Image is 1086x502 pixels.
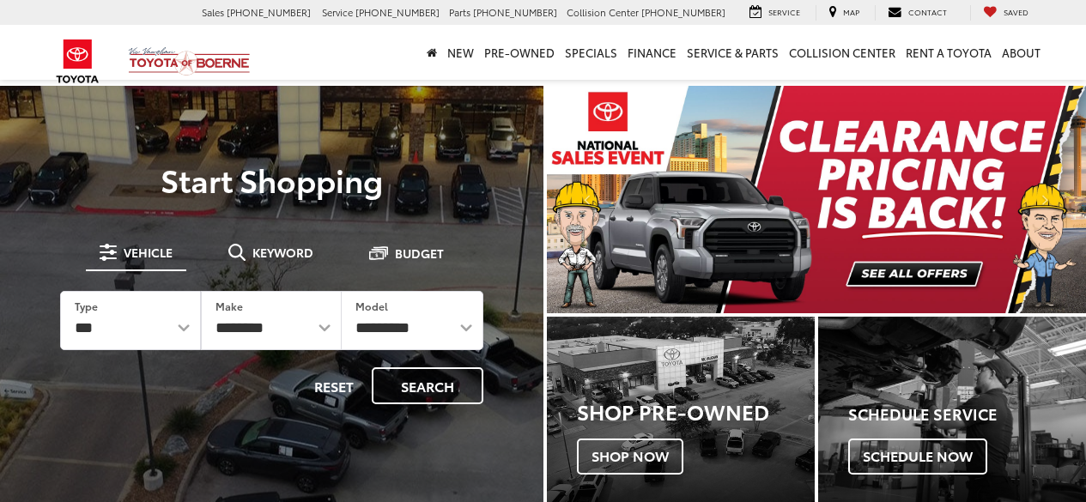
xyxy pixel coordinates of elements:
span: Collision Center [567,5,639,19]
a: Service & Parts: Opens in a new tab [682,25,784,80]
h4: Schedule Service [848,406,1086,423]
span: [PHONE_NUMBER] [227,5,311,19]
span: Budget [395,247,444,259]
a: Pre-Owned [479,25,560,80]
span: Service [322,5,353,19]
span: Map [843,6,859,17]
a: About [997,25,1046,80]
button: Click to view previous picture. [547,120,628,279]
span: Keyword [252,246,313,258]
span: Schedule Now [848,438,987,475]
button: Search [372,367,483,404]
span: [PHONE_NUMBER] [641,5,725,19]
a: Collision Center [784,25,901,80]
span: Sales [202,5,224,19]
a: Map [816,5,872,21]
span: Contact [908,6,947,17]
a: Finance [622,25,682,80]
span: Parts [449,5,470,19]
label: Make [215,299,243,313]
img: Toyota [46,33,110,89]
img: Vic Vaughan Toyota of Boerne [128,46,251,76]
span: [PHONE_NUMBER] [355,5,440,19]
button: Click to view next picture. [1005,120,1086,279]
a: Specials [560,25,622,80]
label: Type [75,299,98,313]
span: Vehicle [124,246,173,258]
span: Service [768,6,800,17]
a: Service [737,5,813,21]
button: Reset [300,367,368,404]
a: Rent a Toyota [901,25,997,80]
a: New [442,25,479,80]
a: My Saved Vehicles [970,5,1041,21]
p: Start Shopping [36,162,507,197]
span: Shop Now [577,438,683,475]
span: [PHONE_NUMBER] [473,5,557,19]
span: Saved [1004,6,1028,17]
label: Model [355,299,388,313]
a: Home [422,25,442,80]
a: Contact [875,5,960,21]
h3: Shop Pre-Owned [577,400,815,422]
